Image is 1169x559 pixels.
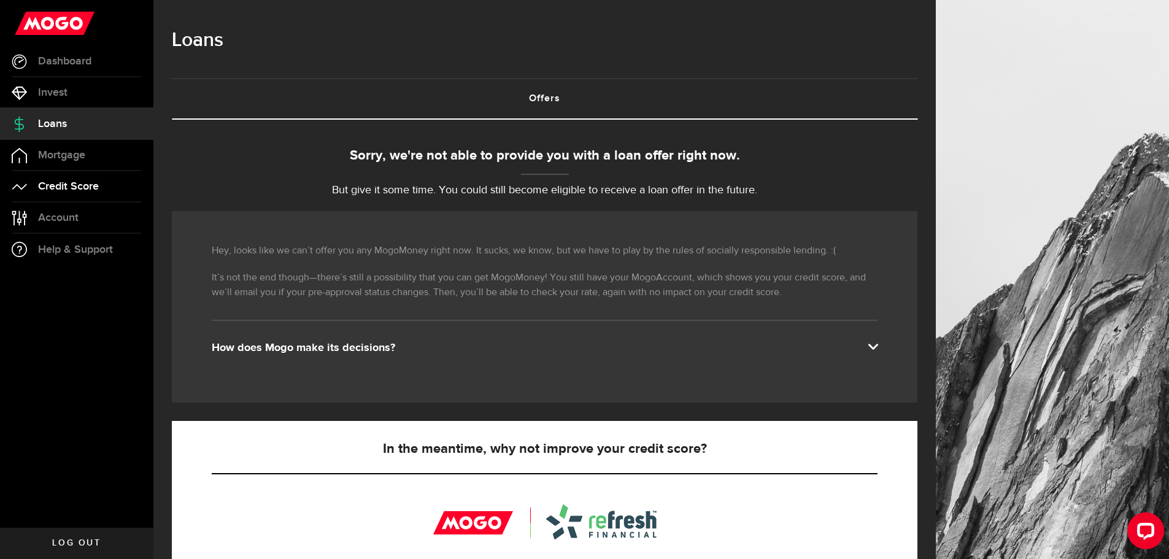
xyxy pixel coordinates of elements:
p: It’s not the end though—there’s still a possibility that you can get MogoMoney! You still have yo... [212,271,878,300]
iframe: LiveChat chat widget [1117,507,1169,559]
span: Log out [52,539,101,547]
p: Hey, looks like we can’t offer you any MogoMoney right now. It sucks, we know, but we have to pla... [212,244,878,258]
div: Sorry, we're not able to provide you with a loan offer right now. [172,146,917,166]
span: Loans [38,118,67,129]
h1: Loans [172,25,917,56]
span: Account [38,212,79,223]
ul: Tabs Navigation [172,78,917,120]
span: Invest [38,87,68,98]
p: But give it some time. You could still become eligible to receive a loan offer in the future. [172,182,917,199]
div: How does Mogo make its decisions? [212,341,878,355]
a: Offers [172,79,917,118]
h5: In the meantime, why not improve your credit score? [212,442,878,457]
span: Mortgage [38,150,85,161]
span: Credit Score [38,181,99,192]
span: Help & Support [38,244,113,255]
span: Dashboard [38,56,91,67]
